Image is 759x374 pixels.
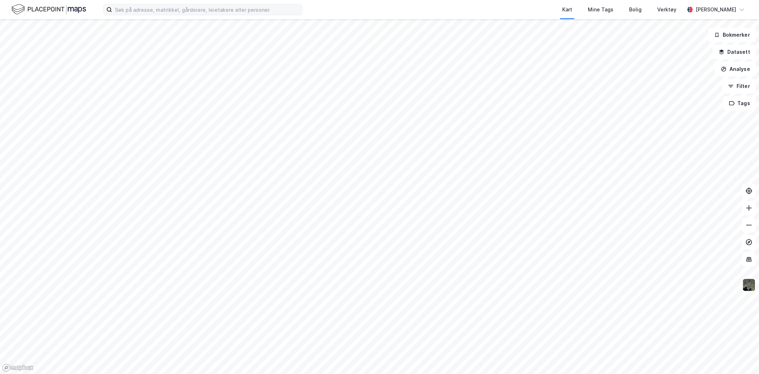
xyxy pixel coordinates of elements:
[657,5,676,14] div: Verktøy
[11,3,86,16] img: logo.f888ab2527a4732fd821a326f86c7f29.svg
[723,340,759,374] div: Kontrollprogram for chat
[629,5,642,14] div: Bolig
[696,5,736,14] div: [PERSON_NAME]
[562,5,572,14] div: Kart
[588,5,613,14] div: Mine Tags
[112,4,302,15] input: Søk på adresse, matrikkel, gårdeiere, leietakere eller personer
[723,340,759,374] iframe: Chat Widget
